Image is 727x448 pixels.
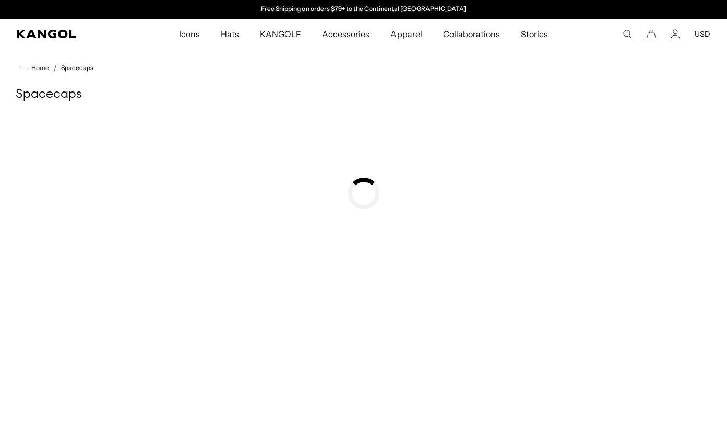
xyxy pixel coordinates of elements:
span: Stories [521,19,548,49]
a: Free Shipping on orders $79+ to the Continental [GEOGRAPHIC_DATA] [261,5,466,13]
a: Collaborations [433,19,510,49]
a: Kangol [17,30,118,38]
li: / [49,62,57,74]
a: Stories [510,19,558,49]
a: Home [20,63,49,73]
span: Icons [179,19,200,49]
a: Apparel [380,19,432,49]
span: Apparel [390,19,422,49]
slideshow-component: Announcement bar [256,5,471,14]
a: Accessories [312,19,380,49]
span: Hats [221,19,239,49]
span: Collaborations [443,19,500,49]
h1: Spacecaps [16,87,711,102]
button: Cart [647,29,656,39]
button: USD [695,29,710,39]
span: Home [29,64,49,72]
a: Icons [169,19,210,49]
a: Hats [210,19,249,49]
a: KANGOLF [249,19,312,49]
a: Spacecaps [61,64,93,72]
div: Announcement [256,5,471,14]
div: 1 of 2 [256,5,471,14]
span: KANGOLF [260,19,301,49]
span: Accessories [322,19,370,49]
summary: Search here [623,29,632,39]
a: Account [671,29,680,39]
